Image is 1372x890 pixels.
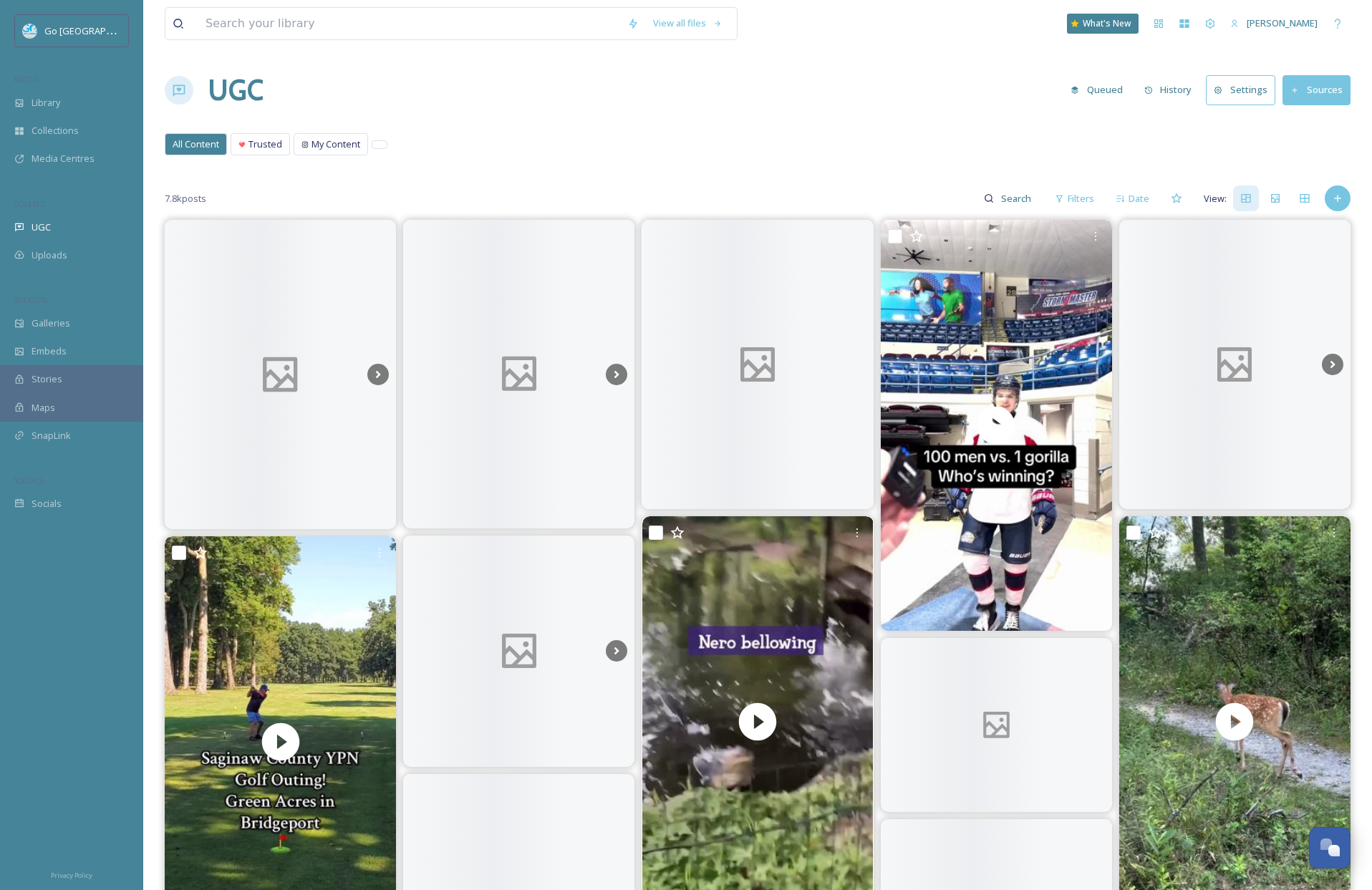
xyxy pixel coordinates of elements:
span: Library [32,96,60,110]
button: Settings [1206,75,1275,105]
span: SOCIALS [14,475,43,485]
span: SnapLink [32,429,71,442]
span: Maps [32,401,55,415]
button: History [1137,76,1199,104]
span: Socials [32,497,62,511]
span: Privacy Policy [51,871,92,880]
a: View all files [646,9,730,37]
span: 7.8k posts [165,192,206,205]
span: COLLECT [14,198,45,209]
img: thumbnail [881,220,1112,631]
img: GoGreatLogo_MISkies_RegionalTrails%20%281%29.png [23,24,37,38]
span: [PERSON_NAME] [1247,16,1318,29]
span: Uploads [32,248,67,262]
span: Date [1129,192,1149,205]
button: Queued [1063,76,1130,104]
a: [PERSON_NAME] [1223,9,1325,37]
span: Collections [32,124,79,137]
span: All Content [173,137,219,151]
span: Filters [1068,192,1094,205]
span: My Content [311,137,360,151]
span: Embeds [32,344,67,358]
span: Galleries [32,316,70,330]
a: Queued [1063,76,1137,104]
a: What's New [1067,14,1139,34]
video: Asking the hard hitting questions 🤔 [881,220,1112,631]
input: Search [994,184,1040,213]
a: UGC [208,69,264,112]
button: Sources [1282,75,1351,105]
a: Settings [1206,75,1282,105]
span: Trusted [248,137,282,151]
span: Go [GEOGRAPHIC_DATA] [44,24,150,37]
button: Open Chat [1309,827,1351,869]
a: Privacy Policy [51,866,92,883]
a: History [1137,76,1207,104]
span: MEDIA [14,74,39,84]
span: Media Centres [32,152,95,165]
input: Search your library [198,8,620,39]
span: UGC [32,221,51,234]
span: WIDGETS [14,294,47,305]
span: View: [1204,192,1227,205]
span: Stories [32,372,62,386]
